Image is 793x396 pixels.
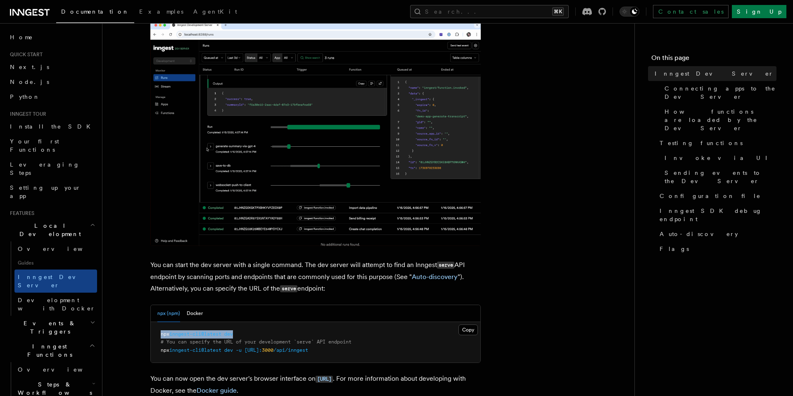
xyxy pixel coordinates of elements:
[661,165,776,188] a: Sending events to the Dev Server
[7,157,97,180] a: Leveraging Steps
[661,81,776,104] a: Connecting apps to the Dev Server
[14,293,97,316] a: Development with Docker
[660,245,689,253] span: Flags
[656,188,776,203] a: Configuration file
[7,210,34,217] span: Features
[10,184,81,199] span: Setting up your app
[7,316,97,339] button: Events & Triggers
[161,347,169,353] span: npx
[7,218,97,241] button: Local Development
[10,138,59,153] span: Your first Functions
[316,375,333,382] a: [URL]
[14,256,97,270] span: Guides
[280,285,297,292] code: serve
[660,230,738,238] span: Auto-discovery
[656,136,776,150] a: Testing functions
[14,241,97,256] a: Overview
[18,274,88,289] span: Inngest Dev Server
[61,8,129,15] span: Documentation
[7,111,46,117] span: Inngest tour
[437,262,454,269] code: serve
[316,376,333,383] code: [URL]
[7,241,97,316] div: Local Development
[651,66,776,81] a: Inngest Dev Server
[660,139,743,147] span: Testing functions
[651,53,776,66] h4: On this page
[161,339,351,345] span: # You can specify the URL of your development `serve` API endpoint
[7,180,97,203] a: Setting up your app
[56,2,134,23] a: Documentation
[665,107,776,132] span: How functions are loaded by the Dev Server
[224,347,233,353] span: dev
[236,347,242,353] span: -u
[7,60,97,74] a: Next.js
[18,246,103,252] span: Overview
[620,7,639,17] button: Toggle dark mode
[653,5,729,18] a: Contact sales
[18,297,95,312] span: Development with Docker
[197,386,237,394] a: Docker guide
[10,161,80,176] span: Leveraging Steps
[187,305,203,322] button: Docker
[10,79,49,85] span: Node.js
[169,331,221,337] span: inngest-cli@latest
[157,305,180,322] button: npx (npm)
[7,134,97,157] a: Your first Functions
[14,270,97,293] a: Inngest Dev Server
[273,347,308,353] span: /api/inngest
[10,64,49,70] span: Next.js
[7,222,90,238] span: Local Development
[7,342,89,359] span: Inngest Functions
[656,227,776,241] a: Auto-discovery
[732,5,786,18] a: Sign Up
[552,7,564,16] kbd: ⌘K
[7,30,97,45] a: Home
[665,84,776,101] span: Connecting apps to the Dev Server
[661,150,776,165] a: Invoke via UI
[660,192,761,200] span: Configuration file
[245,347,262,353] span: [URL]:
[412,273,458,281] a: Auto-discovery
[188,2,242,22] a: AgentKit
[7,339,97,362] button: Inngest Functions
[660,207,776,223] span: Inngest SDK debug endpoint
[665,154,774,162] span: Invoke via UI
[410,5,569,18] button: Search...⌘K
[656,203,776,227] a: Inngest SDK debug endpoint
[134,2,188,22] a: Examples
[655,69,774,78] span: Inngest Dev Server
[193,8,237,15] span: AgentKit
[7,319,90,336] span: Events & Triggers
[150,259,481,295] p: You can start the dev server with a single command. The dev server will attempt to find an Innges...
[661,104,776,136] a: How functions are loaded by the Dev Server
[656,241,776,256] a: Flags
[161,331,169,337] span: npx
[18,366,103,373] span: Overview
[169,347,221,353] span: inngest-cli@latest
[224,331,233,337] span: dev
[458,324,478,335] button: Copy
[10,93,40,100] span: Python
[7,119,97,134] a: Install the SDK
[10,33,33,41] span: Home
[150,21,481,246] img: Dev Server Demo
[10,123,95,130] span: Install the SDK
[14,362,97,377] a: Overview
[7,89,97,104] a: Python
[139,8,183,15] span: Examples
[665,169,776,185] span: Sending events to the Dev Server
[7,51,43,58] span: Quick start
[7,74,97,89] a: Node.js
[262,347,273,353] span: 3000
